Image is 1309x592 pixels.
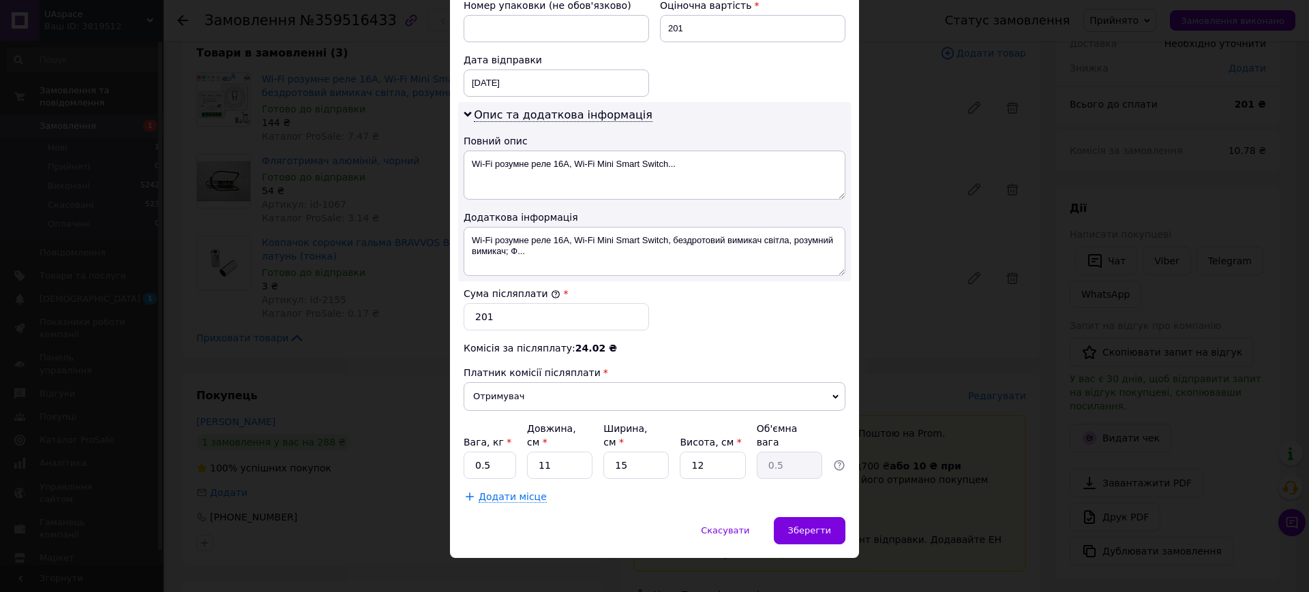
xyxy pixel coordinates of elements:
[464,367,601,378] span: Платник комісії післяплати
[680,437,741,448] label: Висота, см
[464,211,845,224] div: Додаткова інформація
[788,525,831,535] span: Зберегти
[603,423,647,448] label: Ширина, см
[464,227,845,276] textarea: Wi-Fi розумне реле 16A, Wi-Fi Mini Smart Switch, бездротовий вимикач світла, розумний вимикач; Ф...
[464,151,845,200] textarea: Wi-Fi розумне реле 16A, Wi-Fi Mini Smart Switch...
[464,341,845,355] div: Комісія за післяплату:
[527,423,576,448] label: Довжина, см
[464,382,845,411] span: Отримувач
[757,422,822,449] div: Об'ємна вага
[479,491,547,503] span: Додати місце
[464,53,649,67] div: Дата відправки
[464,134,845,148] div: Повний опис
[464,437,511,448] label: Вага, кг
[575,343,617,354] span: 24.02 ₴
[701,525,749,535] span: Скасувати
[474,108,652,122] span: Опис та додаткова інформація
[464,288,560,299] label: Сума післяплати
